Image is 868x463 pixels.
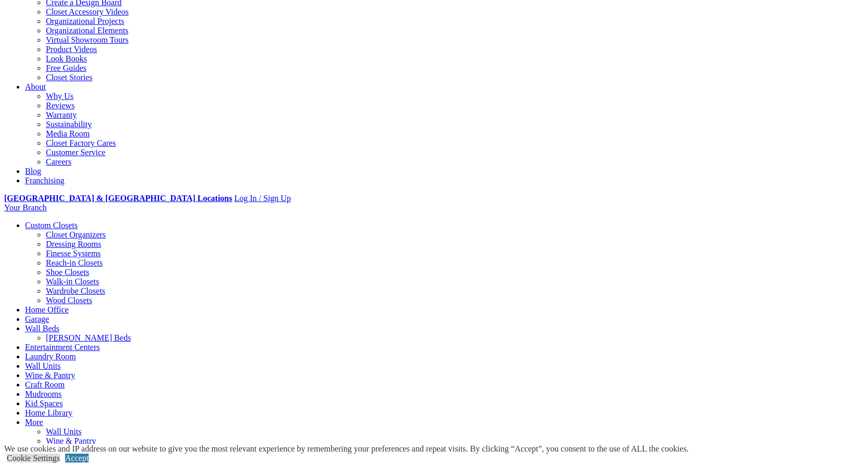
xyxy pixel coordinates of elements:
a: Cookie Settings [7,454,60,462]
a: Closet Accessory Videos [46,7,129,16]
a: Customer Service [46,148,105,157]
a: Careers [46,157,71,166]
a: Kid Spaces [25,399,63,408]
a: Wood Closets [46,296,92,305]
a: Log In / Sign Up [234,194,290,203]
a: [PERSON_NAME] Beds [46,333,131,342]
a: Garage [25,315,49,323]
a: Custom Closets [25,221,78,230]
a: Organizational Projects [46,17,124,26]
a: Warranty [46,110,77,119]
a: Wardrobe Closets [46,286,105,295]
a: Blog [25,167,41,176]
a: Closet Factory Cares [46,139,116,147]
a: Home Library [25,408,72,417]
a: Accept [65,454,89,462]
a: Look Books [46,54,87,63]
a: Dressing Rooms [46,240,101,248]
a: Entertainment Centers [25,343,100,352]
a: Shoe Closets [46,268,89,277]
a: Mudrooms [25,390,62,398]
a: Wine & Pantry [46,436,96,445]
a: Franchising [25,176,65,185]
a: Media Room [46,129,90,138]
a: Walk-in Closets [46,277,99,286]
a: Virtual Showroom Tours [46,35,129,44]
a: Closet Stories [46,73,92,82]
a: Laundry Room [25,352,76,361]
a: Why Us [46,92,74,101]
a: Wine & Pantry [25,371,75,380]
a: Organizational Elements [46,26,128,35]
a: Wall Units [46,427,81,436]
a: Reviews [46,101,75,110]
a: Closet Organizers [46,230,106,239]
div: We use cookies and IP address on our website to give you the most relevant experience by remember... [4,444,689,454]
a: Wall Beds [25,324,59,333]
a: [GEOGRAPHIC_DATA] & [GEOGRAPHIC_DATA] Locations [4,194,232,203]
a: Reach-in Closets [46,258,103,267]
a: Sustainability [46,120,92,129]
a: Home Office [25,305,69,314]
a: Product Videos [46,45,97,54]
a: Wall Units [25,361,60,370]
a: Finesse Systems [46,249,101,258]
a: More menu text will display only on big screen [25,418,43,427]
a: About [25,82,46,91]
a: Craft Room [25,380,65,389]
a: Free Guides [46,64,87,72]
a: Your Branch [4,203,46,212]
